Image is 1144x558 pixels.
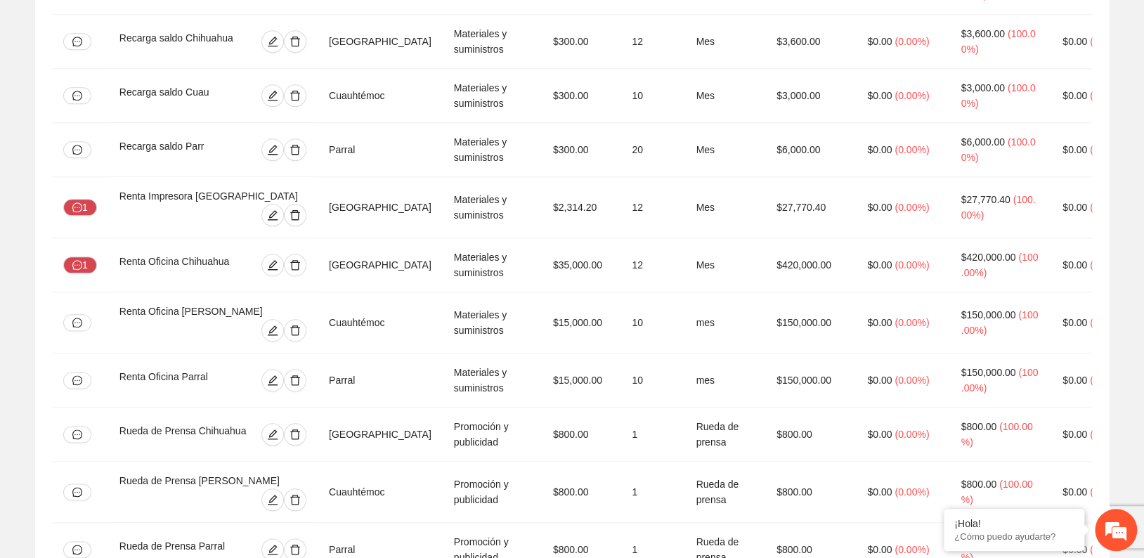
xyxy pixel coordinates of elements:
[318,177,443,238] td: [GEOGRAPHIC_DATA]
[1062,375,1087,386] span: $0.00
[765,69,856,123] td: $3,000.00
[1062,36,1087,47] span: $0.00
[285,90,306,101] span: delete
[867,375,892,386] span: $0.00
[285,494,306,505] span: delete
[1062,486,1087,498] span: $0.00
[63,257,97,273] button: message1
[895,429,929,440] span: ( 0.00% )
[867,317,892,328] span: $0.00
[262,36,283,47] span: edit
[620,408,684,462] td: 1
[961,82,1004,93] span: $3,000.00
[72,260,82,271] span: message
[620,353,684,408] td: 10
[895,202,929,213] span: ( 0.00% )
[542,462,621,523] td: $800.00
[961,252,1015,263] span: $420,000.00
[119,254,245,276] div: Renta Oficina Chihuahua
[1062,144,1087,155] span: $0.00
[867,429,892,440] span: $0.00
[1090,144,1124,155] span: ( 0.00% )
[285,544,306,555] span: delete
[1062,259,1087,271] span: $0.00
[620,462,684,523] td: 1
[119,304,306,319] div: Renta Oficina [PERSON_NAME]
[961,194,1010,205] span: $27,770.40
[318,15,443,69] td: [GEOGRAPHIC_DATA]
[895,375,929,386] span: ( 0.00% )
[262,544,283,555] span: edit
[684,292,765,353] td: mes
[765,462,856,523] td: $800.00
[895,36,929,47] span: ( 0.00% )
[284,30,306,53] button: delete
[318,292,443,353] td: Cuauhtémoc
[63,33,91,50] button: message
[63,87,91,104] button: message
[119,473,306,488] div: Rueda de Prensa [PERSON_NAME]
[72,429,82,439] span: message
[542,123,621,177] td: $300.00
[262,375,283,386] span: edit
[961,309,1015,320] span: $150,000.00
[542,15,621,69] td: $300.00
[284,319,306,342] button: delete
[765,177,856,238] td: $27,770.40
[119,369,235,391] div: Renta Oficina Parral
[1090,202,1124,213] span: ( 0.00% )
[542,177,621,238] td: $2,314.20
[895,317,929,328] span: ( 0.00% )
[63,141,91,158] button: message
[1090,429,1124,440] span: ( 0.00% )
[1062,317,1087,328] span: $0.00
[63,484,91,500] button: message
[895,259,929,271] span: ( 0.00% )
[63,426,91,443] button: message
[72,375,82,385] span: message
[867,90,892,101] span: $0.00
[7,384,268,433] textarea: Escriba su mensaje y pulse “Intro”
[284,423,306,446] button: delete
[765,123,856,177] td: $6,000.00
[261,204,284,226] button: edit
[443,123,542,177] td: Materiales y suministros
[72,37,82,46] span: message
[684,238,765,292] td: Mes
[284,488,306,511] button: delete
[285,325,306,336] span: delete
[961,421,996,432] span: $800.00
[261,84,284,107] button: edit
[262,429,283,440] span: edit
[1090,317,1124,328] span: ( 0.00% )
[119,30,247,53] div: Recarga saldo Chihuahua
[961,136,1004,148] span: $6,000.00
[542,353,621,408] td: $15,000.00
[63,199,97,216] button: message1
[620,15,684,69] td: 12
[63,314,91,331] button: message
[765,353,856,408] td: $150,000.00
[261,254,284,276] button: edit
[542,292,621,353] td: $15,000.00
[284,84,306,107] button: delete
[262,494,283,505] span: edit
[961,479,996,490] span: $800.00
[72,91,82,100] span: message
[119,84,235,107] div: Recarga saldo Cuau
[765,15,856,69] td: $3,600.00
[443,353,542,408] td: Materiales y suministros
[285,36,306,47] span: delete
[765,408,856,462] td: $800.00
[542,408,621,462] td: $800.00
[961,367,1015,378] span: $150,000.00
[284,254,306,276] button: delete
[119,188,306,204] div: Renta Impresora [GEOGRAPHIC_DATA]
[1062,90,1087,101] span: $0.00
[684,69,765,123] td: Mes
[284,369,306,391] button: delete
[285,144,306,155] span: delete
[961,28,1004,39] span: $3,600.00
[867,36,892,47] span: $0.00
[285,209,306,221] span: delete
